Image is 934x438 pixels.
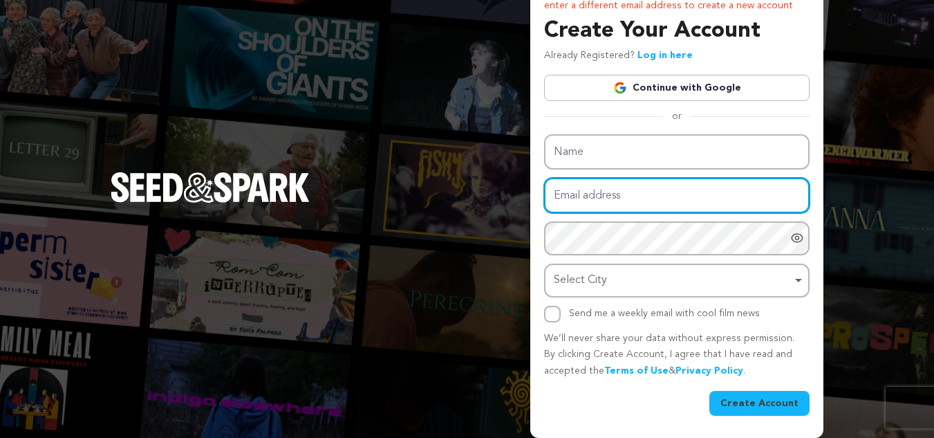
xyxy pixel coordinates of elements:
a: Terms of Use [604,366,669,376]
p: Already Registered? [544,48,693,64]
button: Create Account [709,391,810,416]
label: Send me a weekly email with cool film news [569,309,760,318]
p: We’ll never share your data without express permission. By clicking Create Account, I agree that ... [544,331,810,380]
div: Select City [554,271,792,291]
h3: Create Your Account [544,15,810,48]
input: Email address [544,178,810,213]
a: Show password as plain text. Warning: this will display your password on the screen. [790,231,804,245]
a: Privacy Policy [675,366,743,376]
a: Log in here [637,51,693,60]
span: or [664,109,690,123]
a: Seed&Spark Homepage [111,172,310,230]
input: Name [544,134,810,170]
img: Seed&Spark Logo [111,172,310,203]
img: Google logo [613,81,627,95]
a: Continue with Google [544,75,810,101]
